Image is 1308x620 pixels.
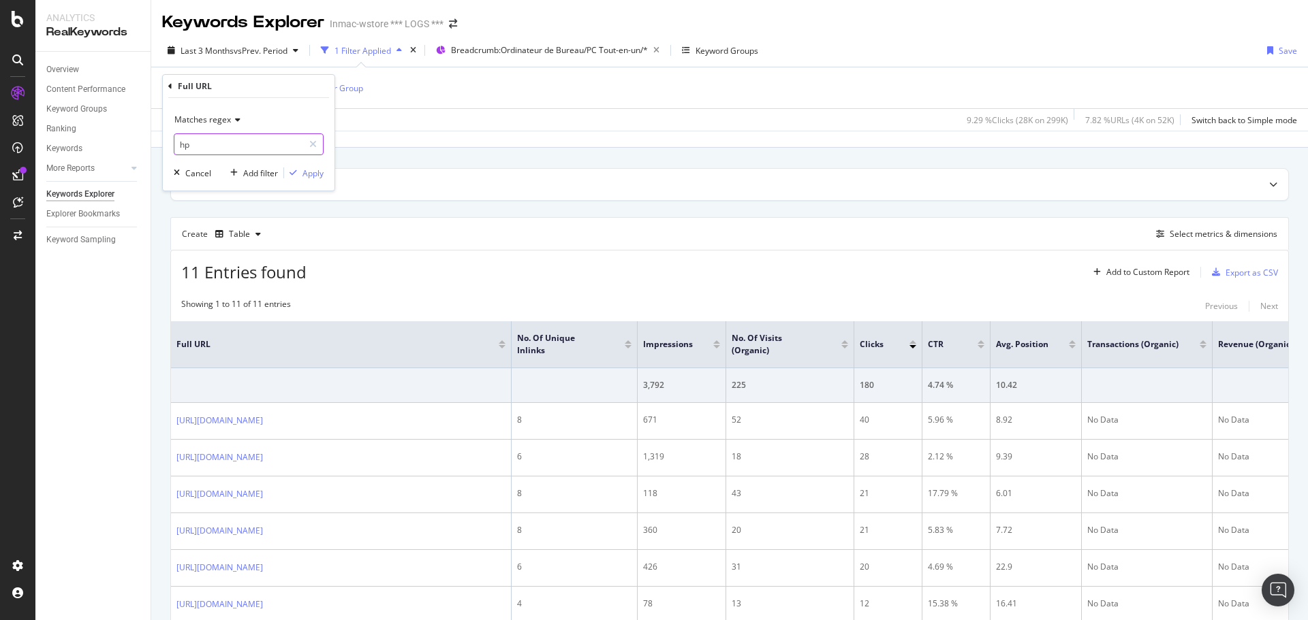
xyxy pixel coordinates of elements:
a: Overview [46,63,141,77]
div: 671 [643,414,720,426]
div: 21 [860,487,916,500]
a: Content Performance [46,82,141,97]
div: Add filter [243,167,278,179]
div: 20 [860,561,916,573]
span: Breadcrumb: Ordinateur de Bureau/PC Tout-en-un/* [451,44,648,56]
div: 16.41 [996,598,1076,610]
div: 3,792 [643,379,720,391]
div: No Data [1087,451,1206,463]
div: 6.01 [996,487,1076,500]
div: No Data [1087,561,1206,573]
div: 10.42 [996,379,1076,391]
div: 6 [517,561,632,573]
div: 17.79 % [928,487,984,500]
div: Keyword Groups [696,45,758,56]
div: Export as CSV [1226,267,1278,278]
div: 180 [860,379,916,391]
div: 21 [860,524,916,536]
span: Full URL [176,338,478,350]
span: Impressions [643,338,693,350]
div: Explorer Bookmarks [46,207,120,221]
button: Add filter [225,166,278,180]
div: 31 [732,561,848,573]
div: 8.92 [996,414,1076,426]
div: 4 [517,598,632,610]
div: 5.96 % [928,414,984,426]
a: [URL][DOMAIN_NAME] [176,451,263,464]
span: Transactions (Organic) [1087,338,1179,350]
button: Save [1262,39,1297,61]
div: No Data [1087,598,1206,610]
span: Avg. Position [996,338,1048,350]
div: 15.38 % [928,598,984,610]
div: 6 [517,451,632,463]
div: 18 [732,451,848,463]
div: Content Performance [46,82,125,97]
div: Ranking [46,122,76,136]
span: 11 Entries found [181,261,307,283]
div: Showing 1 to 11 of 11 entries [181,298,291,314]
button: Cancel [168,166,211,180]
div: Overview [46,63,79,77]
div: 5.83 % [928,524,984,536]
div: 225 [732,379,848,391]
div: 9.29 % Clicks ( 28K on 299K ) [967,114,1068,126]
div: Save [1279,45,1297,56]
div: 28 [860,451,916,463]
div: 40 [860,414,916,426]
div: No Data [1087,487,1206,500]
div: 2.12 % [928,451,984,463]
button: Next [1260,298,1278,314]
div: 7.72 [996,524,1076,536]
span: Matches regex [174,114,231,125]
a: Keyword Groups [46,102,141,116]
span: Last 3 Months [181,45,234,56]
div: Switch back to Simple mode [1192,114,1297,126]
div: No Data [1087,414,1206,426]
div: 4.69 % [928,561,984,573]
div: 78 [643,598,720,610]
div: 1 Filter Applied [334,45,391,56]
button: Apply [284,166,324,180]
a: Keywords [46,142,141,156]
div: Analytics [46,11,140,25]
a: Ranking [46,122,141,136]
button: Keyword Groups [676,39,764,61]
div: Cancel [185,167,211,179]
div: 20 [732,524,848,536]
div: 9.39 [996,451,1076,463]
div: 360 [643,524,720,536]
div: Apply [302,167,324,179]
div: Keywords Explorer [162,11,324,34]
div: RealKeywords [46,25,140,40]
span: vs Prev. Period [234,45,287,56]
div: Keywords [46,142,82,156]
a: [URL][DOMAIN_NAME] [176,524,263,538]
div: 1,319 [643,451,720,463]
a: Keyword Sampling [46,233,141,247]
button: Previous [1205,298,1238,314]
span: CTR [928,338,957,350]
div: Previous [1205,300,1238,312]
span: No. of Visits (Organic) [732,332,821,357]
div: Add to Custom Report [1106,268,1189,276]
a: [URL][DOMAIN_NAME] [176,414,263,427]
button: Switch back to Simple mode [1186,109,1297,131]
div: 426 [643,561,720,573]
button: Add to Custom Report [1088,261,1189,283]
div: Keywords Explorer [46,187,114,201]
div: Table [229,230,250,238]
a: Keywords Explorer [46,187,141,201]
div: Next [1260,300,1278,312]
div: 8 [517,524,632,536]
div: times [407,44,419,57]
div: Keyword Sampling [46,233,116,247]
div: Create [182,223,266,245]
a: [URL][DOMAIN_NAME] [176,487,263,501]
div: Select metrics & dimensions [1170,228,1277,240]
button: Export as CSV [1206,261,1278,283]
div: 52 [732,414,848,426]
div: No Data [1087,524,1206,536]
div: 8 [517,414,632,426]
span: No. of Unique Inlinks [517,332,604,357]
